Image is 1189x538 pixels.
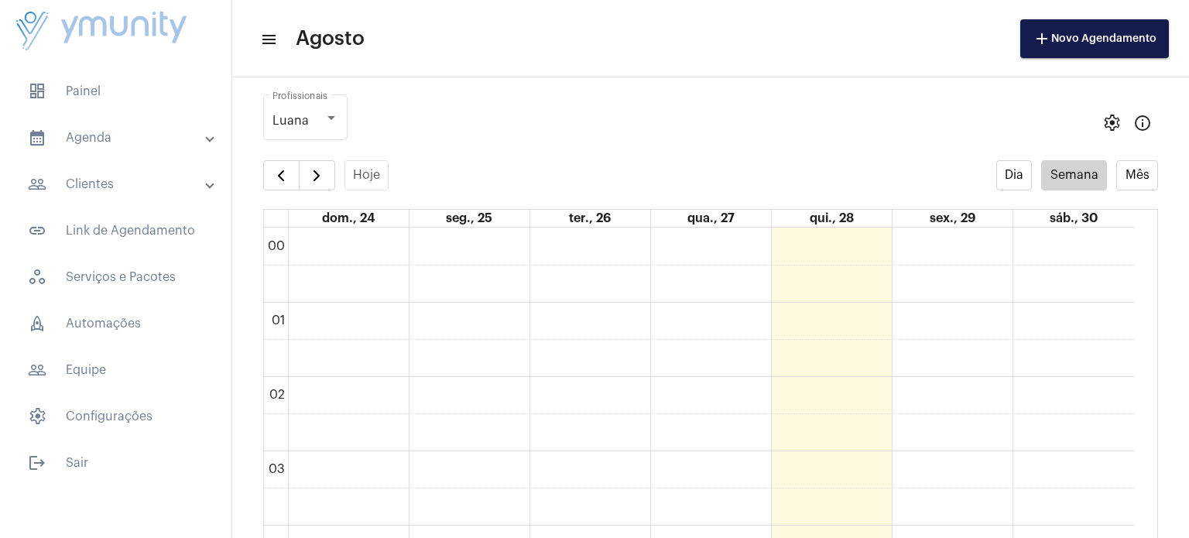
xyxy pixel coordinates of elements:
span: Painel [15,73,216,110]
mat-icon: sidenav icon [28,454,46,472]
mat-icon: sidenav icon [28,175,46,194]
span: Luana [272,115,309,127]
mat-panel-title: Clientes [28,175,207,194]
span: Agosto [296,26,365,51]
mat-expansion-panel-header: sidenav iconAgenda [9,119,231,156]
mat-icon: add [1033,29,1051,48]
span: sidenav icon [28,314,46,333]
button: Semana [1041,160,1107,190]
a: 25 de agosto de 2025 [443,210,495,227]
button: Info [1127,107,1158,138]
span: Novo Agendamento [1033,33,1156,44]
span: sidenav icon [28,82,46,101]
div: 00 [265,239,288,253]
mat-panel-title: Agenda [28,129,207,147]
button: settings [1096,107,1127,138]
span: Sair [15,444,216,481]
button: Próximo Semana [299,160,335,191]
mat-icon: sidenav icon [28,129,46,147]
a: 24 de agosto de 2025 [319,210,378,227]
img: da4d17c4-93e0-4e87-ea01-5b37ad3a248d.png [12,8,190,56]
span: sidenav icon [28,407,46,426]
span: Equipe [15,351,216,389]
span: Configurações [15,398,216,435]
a: 28 de agosto de 2025 [807,210,857,227]
mat-icon: sidenav icon [28,221,46,240]
mat-icon: Info [1133,114,1152,132]
a: 29 de agosto de 2025 [927,210,978,227]
button: Mês [1116,160,1158,190]
span: settings [1102,114,1121,132]
div: 03 [266,462,288,476]
div: 02 [266,388,288,402]
mat-icon: sidenav icon [260,30,276,49]
mat-expansion-panel-header: sidenav iconClientes [9,166,231,203]
button: Dia [996,160,1033,190]
a: 26 de agosto de 2025 [566,210,614,227]
mat-icon: sidenav icon [28,361,46,379]
button: Novo Agendamento [1020,19,1169,58]
span: Serviços e Pacotes [15,259,216,296]
div: 01 [269,314,288,327]
a: 27 de agosto de 2025 [684,210,738,227]
button: Semana Anterior [263,160,300,191]
span: Automações [15,305,216,342]
span: sidenav icon [28,268,46,286]
span: Link de Agendamento [15,212,216,249]
button: Hoje [344,160,389,190]
a: 30 de agosto de 2025 [1047,210,1101,227]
